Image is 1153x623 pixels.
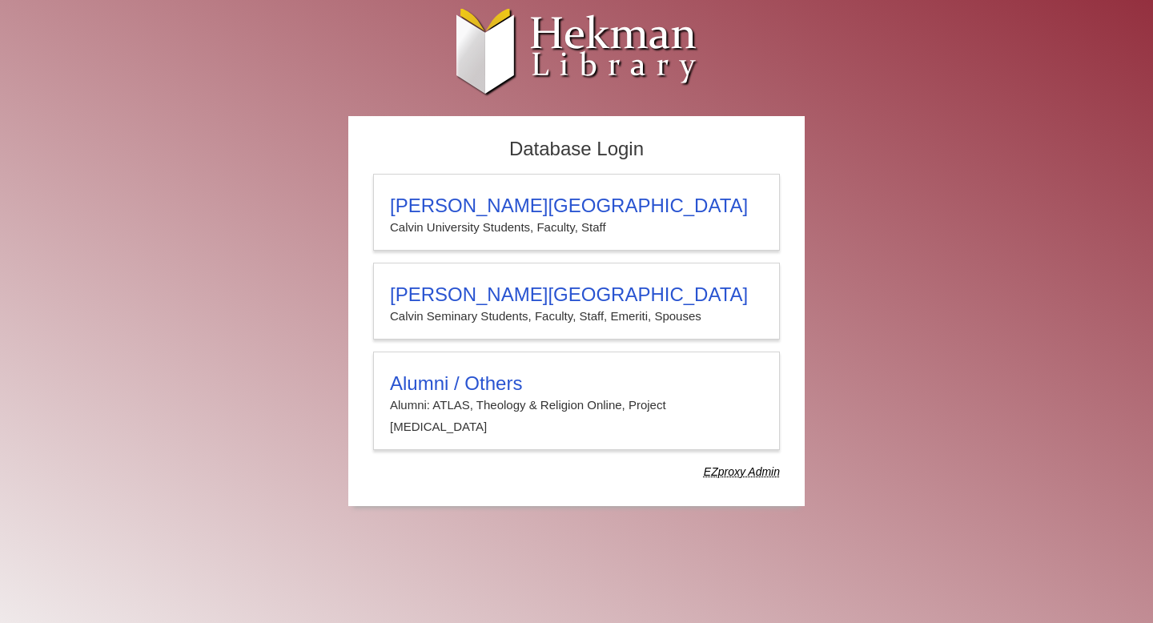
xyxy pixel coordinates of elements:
[390,195,763,217] h3: [PERSON_NAME][GEOGRAPHIC_DATA]
[704,465,780,478] dfn: Use Alumni login
[390,395,763,437] p: Alumni: ATLAS, Theology & Religion Online, Project [MEDICAL_DATA]
[390,372,763,395] h3: Alumni / Others
[373,174,780,251] a: [PERSON_NAME][GEOGRAPHIC_DATA]Calvin University Students, Faculty, Staff
[390,372,763,437] summary: Alumni / OthersAlumni: ATLAS, Theology & Religion Online, Project [MEDICAL_DATA]
[373,263,780,340] a: [PERSON_NAME][GEOGRAPHIC_DATA]Calvin Seminary Students, Faculty, Staff, Emeriti, Spouses
[390,283,763,306] h3: [PERSON_NAME][GEOGRAPHIC_DATA]
[390,306,763,327] p: Calvin Seminary Students, Faculty, Staff, Emeriti, Spouses
[365,133,788,166] h2: Database Login
[390,217,763,238] p: Calvin University Students, Faculty, Staff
